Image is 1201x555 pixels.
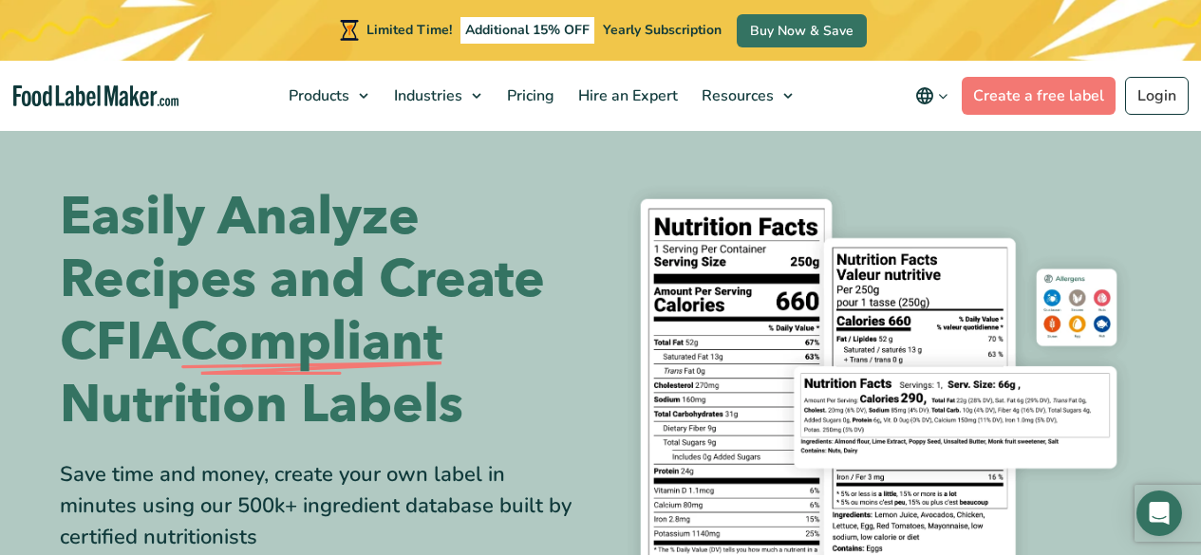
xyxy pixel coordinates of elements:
[1125,77,1189,115] a: Login
[572,85,680,106] span: Hire an Expert
[383,61,491,131] a: Industries
[366,21,452,39] span: Limited Time!
[180,311,442,374] span: Compliant
[737,14,867,47] a: Buy Now & Save
[388,85,464,106] span: Industries
[603,21,722,39] span: Yearly Subscription
[277,61,378,131] a: Products
[962,77,1116,115] a: Create a free label
[460,17,594,44] span: Additional 15% OFF
[567,61,685,131] a: Hire an Expert
[60,459,587,553] div: Save time and money, create your own label in minutes using our 500k+ ingredient database built b...
[60,186,587,436] h1: Easily Analyze Recipes and Create CFIA Nutrition Labels
[1136,490,1182,536] div: Open Intercom Messenger
[496,61,562,131] a: Pricing
[501,85,556,106] span: Pricing
[690,61,802,131] a: Resources
[283,85,351,106] span: Products
[696,85,776,106] span: Resources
